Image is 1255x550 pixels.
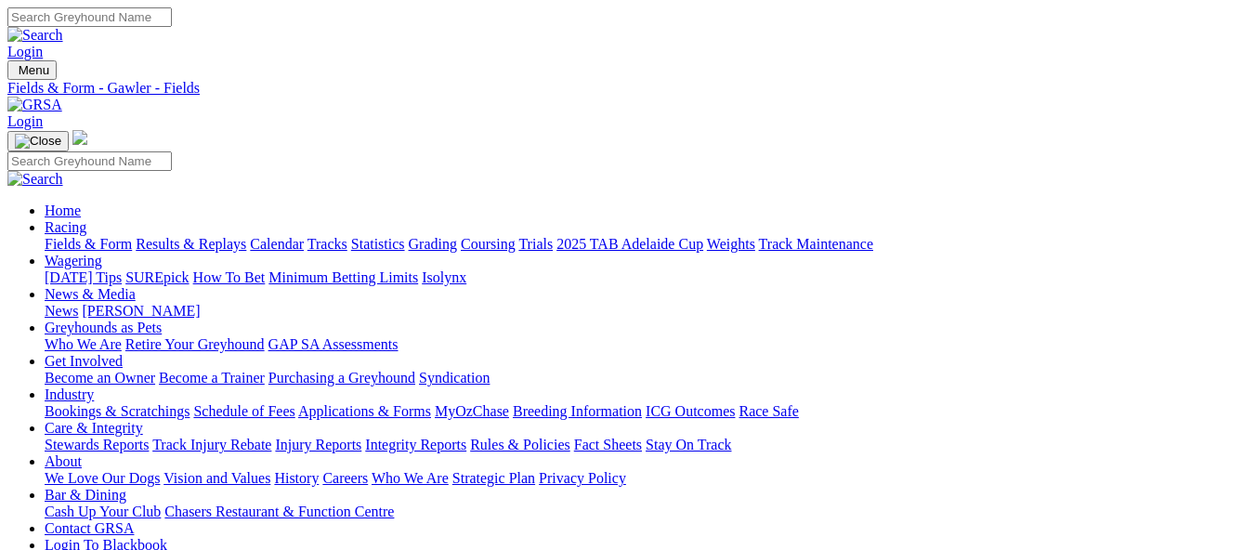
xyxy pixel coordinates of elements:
img: logo-grsa-white.png [72,130,87,145]
a: MyOzChase [435,403,509,419]
a: Race Safe [739,403,798,419]
a: Integrity Reports [365,437,466,452]
div: Care & Integrity [45,437,1248,453]
a: How To Bet [193,269,266,285]
a: Login [7,44,43,59]
a: Retire Your Greyhound [125,336,265,352]
a: Vision and Values [163,470,270,486]
a: About [45,453,82,469]
a: Wagering [45,253,102,268]
div: News & Media [45,303,1248,320]
img: Search [7,171,63,188]
a: Stay On Track [646,437,731,452]
a: ICG Outcomes [646,403,735,419]
a: Contact GRSA [45,520,134,536]
a: Injury Reports [275,437,361,452]
input: Search [7,7,172,27]
a: Schedule of Fees [193,403,294,419]
img: Search [7,27,63,44]
a: Bar & Dining [45,487,126,503]
a: Breeding Information [513,403,642,419]
a: Weights [707,236,755,252]
a: Industry [45,386,94,402]
a: Login [7,113,43,129]
a: Careers [322,470,368,486]
a: Bookings & Scratchings [45,403,190,419]
a: Home [45,203,81,218]
a: Privacy Policy [539,470,626,486]
img: GRSA [7,97,62,113]
a: News & Media [45,286,136,302]
div: Racing [45,236,1248,253]
a: [PERSON_NAME] [82,303,200,319]
div: Get Involved [45,370,1248,386]
button: Toggle navigation [7,60,57,80]
a: GAP SA Assessments [268,336,399,352]
a: Statistics [351,236,405,252]
a: Isolynx [422,269,466,285]
a: Track Maintenance [759,236,873,252]
div: Bar & Dining [45,504,1248,520]
a: Who We Are [372,470,449,486]
a: [DATE] Tips [45,269,122,285]
a: 2025 TAB Adelaide Cup [556,236,703,252]
a: Care & Integrity [45,420,143,436]
a: Greyhounds as Pets [45,320,162,335]
a: SUREpick [125,269,189,285]
a: Fields & Form - Gawler - Fields [7,80,1248,97]
input: Search [7,151,172,171]
a: Calendar [250,236,304,252]
a: Racing [45,219,86,235]
a: Strategic Plan [452,470,535,486]
a: Track Injury Rebate [152,437,271,452]
a: We Love Our Dogs [45,470,160,486]
a: News [45,303,78,319]
a: Get Involved [45,353,123,369]
a: Minimum Betting Limits [268,269,418,285]
a: Results & Replays [136,236,246,252]
a: Trials [518,236,553,252]
a: Tracks [307,236,347,252]
a: Chasers Restaurant & Function Centre [164,504,394,519]
a: Fields & Form [45,236,132,252]
a: Who We Are [45,336,122,352]
a: Become an Owner [45,370,155,386]
a: Coursing [461,236,516,252]
a: Applications & Forms [298,403,431,419]
div: Greyhounds as Pets [45,336,1248,353]
a: Fact Sheets [574,437,642,452]
div: Industry [45,403,1248,420]
a: Cash Up Your Club [45,504,161,519]
div: About [45,470,1248,487]
a: Grading [409,236,457,252]
div: Wagering [45,269,1248,286]
span: Menu [19,63,49,77]
button: Toggle navigation [7,131,69,151]
a: Syndication [419,370,490,386]
a: Rules & Policies [470,437,570,452]
a: History [274,470,319,486]
a: Purchasing a Greyhound [268,370,415,386]
img: Close [15,134,61,149]
a: Become a Trainer [159,370,265,386]
a: Stewards Reports [45,437,149,452]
